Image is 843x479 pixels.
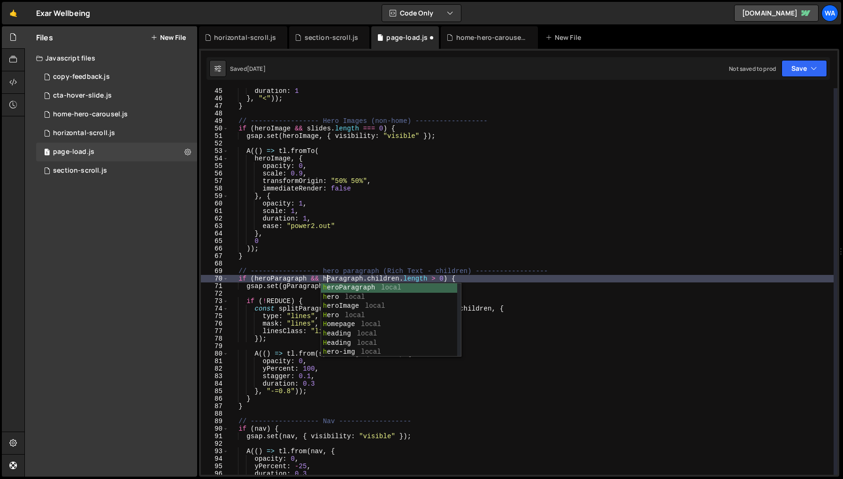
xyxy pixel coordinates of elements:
[201,95,229,102] div: 46
[201,162,229,170] div: 55
[201,147,229,155] div: 53
[201,365,229,373] div: 82
[201,357,229,365] div: 81
[201,132,229,140] div: 51
[545,33,585,42] div: New File
[201,433,229,440] div: 91
[201,185,229,192] div: 58
[201,245,229,252] div: 66
[201,140,229,147] div: 52
[201,237,229,245] div: 65
[201,170,229,177] div: 56
[201,327,229,335] div: 77
[214,33,276,42] div: horizontal-scroll.js
[201,110,229,117] div: 48
[247,65,266,73] div: [DATE]
[201,297,229,305] div: 73
[201,207,229,215] div: 61
[53,91,112,100] div: cta-hover-slide.js
[201,425,229,433] div: 90
[201,192,229,200] div: 59
[821,5,838,22] a: wa
[456,33,527,42] div: home-hero-carousel.js
[201,448,229,455] div: 93
[201,215,229,222] div: 62
[36,161,197,180] div: 16122/45954.js
[151,34,186,41] button: New File
[201,222,229,230] div: 63
[53,129,115,137] div: horizontal-scroll.js
[201,102,229,110] div: 47
[729,65,776,73] div: Not saved to prod
[201,290,229,297] div: 72
[201,440,229,448] div: 92
[201,342,229,350] div: 79
[36,124,197,143] div: 16122/45071.js
[201,463,229,470] div: 95
[201,395,229,403] div: 86
[201,335,229,342] div: 78
[201,305,229,312] div: 74
[36,105,197,124] div: 16122/43585.js
[201,87,229,95] div: 45
[782,60,827,77] button: Save
[201,388,229,395] div: 85
[201,455,229,463] div: 94
[734,5,819,22] a: [DOMAIN_NAME]
[36,8,90,19] div: Exar Wellbeing
[201,260,229,267] div: 68
[386,33,428,42] div: page-load.js
[201,282,229,290] div: 71
[53,73,110,81] div: copy-feedback.js
[382,5,461,22] button: Code Only
[201,267,229,275] div: 69
[201,200,229,207] div: 60
[305,33,359,42] div: section-scroll.js
[36,32,53,43] h2: Files
[201,155,229,162] div: 54
[53,148,94,156] div: page-load.js
[201,350,229,357] div: 80
[201,125,229,132] div: 50
[201,275,229,282] div: 70
[201,380,229,388] div: 84
[2,2,25,24] a: 🤙
[201,418,229,425] div: 89
[36,68,197,86] div: 16122/43314.js
[201,117,229,125] div: 49
[201,320,229,327] div: 76
[201,470,229,478] div: 96
[201,410,229,418] div: 88
[36,86,197,105] div: 16122/44019.js
[25,49,197,68] div: Javascript files
[201,403,229,410] div: 87
[230,65,266,73] div: Saved
[201,312,229,320] div: 75
[36,143,197,161] div: 16122/44105.js
[201,230,229,237] div: 64
[201,373,229,380] div: 83
[44,149,50,157] span: 1
[201,177,229,185] div: 57
[201,252,229,260] div: 67
[53,110,128,119] div: home-hero-carousel.js
[53,167,107,175] div: section-scroll.js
